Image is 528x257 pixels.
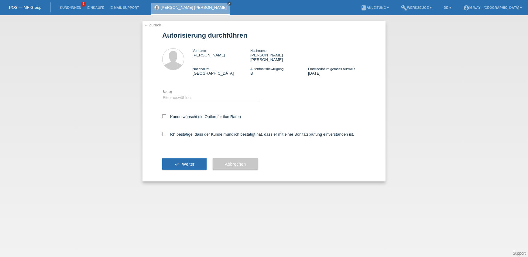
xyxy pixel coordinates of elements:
[81,2,86,7] span: 1
[193,48,250,57] div: [PERSON_NAME]
[162,114,241,119] label: Kunde wünscht die Option für fixe Raten
[250,49,266,52] span: Nachname
[460,6,525,9] a: account_circlem-way - [GEOGRAPHIC_DATA] ▾
[227,2,231,6] a: close
[463,5,469,11] i: account_circle
[308,66,366,76] div: [DATE]
[308,67,355,71] span: Einreisedatum gemäss Ausweis
[358,6,392,9] a: bookAnleitung ▾
[513,251,526,255] a: Support
[193,49,206,52] span: Vorname
[182,162,194,167] span: Weiter
[250,48,308,62] div: [PERSON_NAME] [PERSON_NAME]
[144,23,161,27] a: ← Zurück
[398,6,435,9] a: buildWerkzeuge ▾
[250,66,308,76] div: B
[108,6,142,9] a: E-Mail Support
[441,6,454,9] a: DE ▾
[225,162,246,167] span: Abbrechen
[161,5,227,10] a: [PERSON_NAME] [PERSON_NAME]
[162,158,207,170] button: check Weiter
[193,67,209,71] span: Nationalität
[162,132,354,137] label: Ich bestätige, dass der Kunde mündlich bestätigt hat, dass er mit einer Bonitätsprüfung einversta...
[193,66,250,76] div: [GEOGRAPHIC_DATA]
[9,5,41,10] a: POS — MF Group
[228,2,231,5] i: close
[57,6,84,9] a: Kund*innen
[250,67,283,71] span: Aufenthaltsbewilligung
[361,5,367,11] i: book
[401,5,407,11] i: build
[174,162,179,167] i: check
[162,32,366,39] h1: Autorisierung durchführen
[84,6,107,9] a: Einkäufe
[213,158,258,170] button: Abbrechen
